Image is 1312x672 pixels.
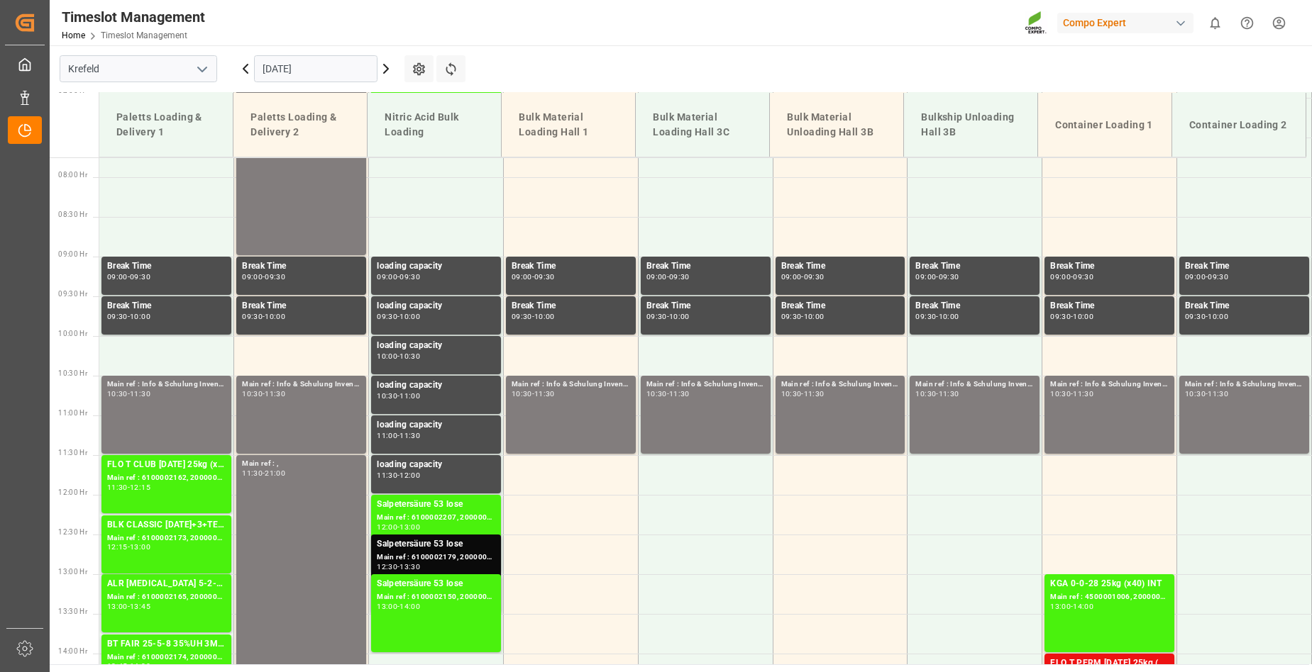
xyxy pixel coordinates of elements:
div: - [936,274,938,280]
div: 11:30 [534,391,555,397]
div: - [397,432,399,439]
a: Home [62,30,85,40]
div: Main ref : Info & Schulung Inventur, [107,379,226,391]
div: Break Time [915,259,1034,274]
div: 10:00 [804,313,825,320]
div: 09:00 [107,274,128,280]
div: - [801,313,803,320]
div: Break Time [512,259,630,274]
div: loading capacity [377,458,495,472]
div: 12:30 [377,564,397,570]
div: Break Time [781,299,900,313]
span: 14:00 Hr [58,647,87,655]
div: 10:30 [377,393,397,399]
button: show 0 new notifications [1199,7,1231,39]
div: 11:00 [377,432,397,439]
div: Bulkship Unloading Hall 3B [915,104,1026,145]
div: Paletts Loading & Delivery 1 [111,104,221,145]
span: 13:00 Hr [58,568,87,576]
div: 10:30 [399,353,420,359]
div: - [1071,391,1073,397]
div: 10:00 [265,313,285,320]
div: - [667,391,669,397]
div: - [128,603,130,610]
div: Bulk Material Loading Hall 1 [513,104,624,145]
div: - [1206,391,1208,397]
div: 10:00 [377,353,397,359]
span: 10:00 Hr [58,330,87,337]
div: 10:30 [915,391,936,397]
div: 09:00 [781,274,802,280]
div: Salpetersäure 53 lose [377,498,495,512]
div: 13:45 [107,663,128,669]
div: 09:30 [646,313,667,320]
div: Main ref : 6100002173, 2000001209;2000001288 2000001209 [107,532,226,544]
div: - [263,274,265,280]
div: - [397,472,399,478]
div: 10:00 [130,313,150,320]
div: Break Time [1050,259,1169,274]
span: 11:30 Hr [58,449,87,457]
span: 12:00 Hr [58,488,87,496]
div: 09:30 [669,274,690,280]
div: 13:00 [399,524,420,530]
div: 13:30 [399,564,420,570]
div: Main ref : 6100002179, 2000001695 [377,551,495,564]
div: loading capacity [377,418,495,432]
div: 10:30 [107,391,128,397]
div: - [128,313,130,320]
div: Break Time [512,299,630,313]
div: 12:00 [399,472,420,478]
div: 11:30 [939,391,959,397]
div: 11:30 [107,484,128,491]
div: - [1206,274,1208,280]
span: 10:30 Hr [58,369,87,377]
div: - [667,274,669,280]
div: 10:00 [939,313,959,320]
span: 08:30 Hr [58,211,87,218]
div: 09:30 [107,313,128,320]
div: - [397,274,399,280]
div: - [1206,313,1208,320]
div: Main ref : 6100002207, 2000001730 [377,512,495,524]
div: 09:30 [377,313,397,320]
div: 12:15 [107,544,128,550]
span: 11:00 Hr [58,409,87,417]
div: 11:00 [399,393,420,399]
input: DD.MM.YYYY [254,55,377,82]
div: Main ref : Info & Schulung Inventur, [1050,379,1169,391]
div: 09:30 [534,274,555,280]
div: - [801,391,803,397]
div: 09:30 [130,274,150,280]
div: 10:00 [534,313,555,320]
div: 11:30 [804,391,825,397]
div: 10:00 [669,313,690,320]
div: 09:30 [265,274,285,280]
div: Paletts Loading & Delivery 2 [245,104,355,145]
div: 11:30 [130,391,150,397]
div: 10:30 [781,391,802,397]
span: 13:30 Hr [58,607,87,615]
div: 14:00 [1073,603,1093,610]
div: 10:30 [512,391,532,397]
div: 12:00 [377,524,397,530]
div: 09:30 [781,313,802,320]
input: Type to search/select [60,55,217,82]
div: Break Time [107,299,226,313]
div: KGA 0-0-28 25kg (x40) INT [1050,577,1169,591]
div: - [128,484,130,491]
div: Bulk Material Loading Hall 3C [647,104,758,145]
div: Container Loading 1 [1049,112,1160,138]
div: - [801,274,803,280]
div: 09:30 [399,274,420,280]
div: Bulk Material Unloading Hall 3B [781,104,892,145]
div: Break Time [107,259,226,274]
div: 09:00 [646,274,667,280]
div: Main ref : 6100002165, 2000000743 [107,591,226,603]
div: loading capacity [377,379,495,393]
div: - [1071,313,1073,320]
div: 10:30 [646,391,667,397]
div: Break Time [1050,299,1169,313]
div: Main ref : , [242,458,360,470]
button: Help Center [1231,7,1263,39]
